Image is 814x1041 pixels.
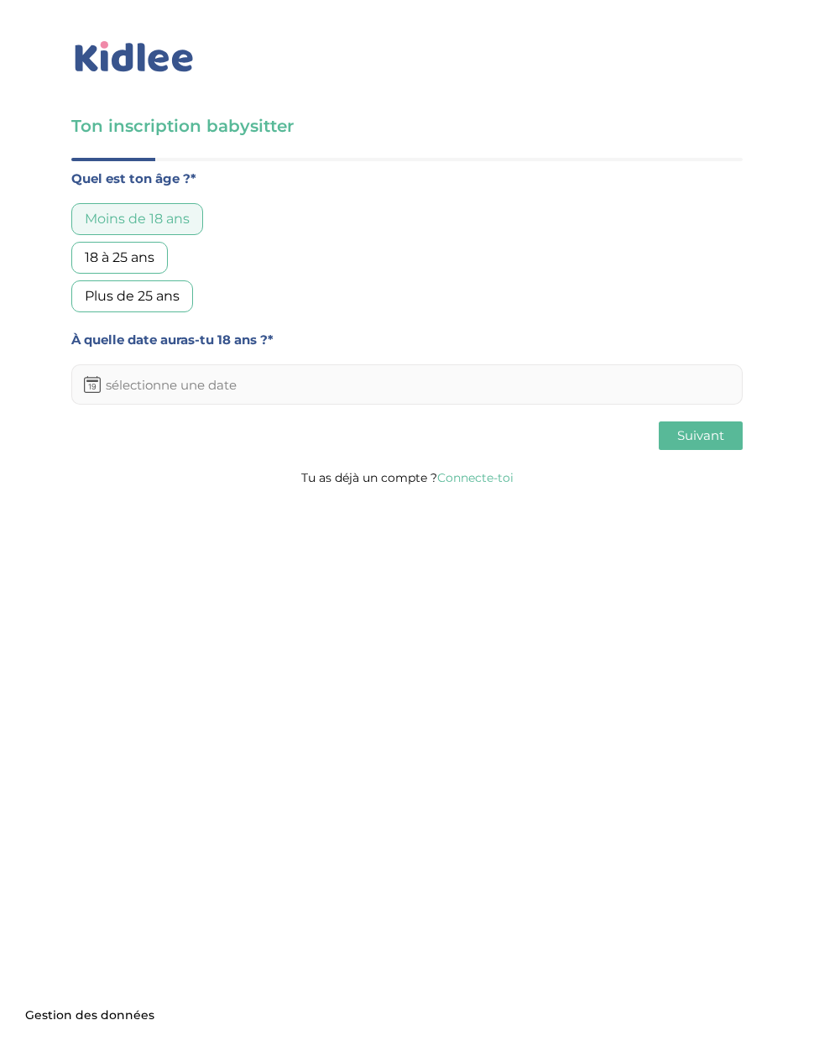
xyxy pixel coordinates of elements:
[71,168,743,190] label: Quel est ton âge ?*
[71,203,203,235] div: Moins de 18 ans
[71,364,743,405] input: sélectionne une date
[71,38,197,76] img: logo_kidlee_bleu
[71,242,168,274] div: 18 à 25 ans
[677,427,724,443] span: Suivant
[25,1008,154,1023] span: Gestion des données
[71,467,743,489] p: Tu as déjà un compte ?
[71,114,743,138] h3: Ton inscription babysitter
[659,421,743,450] button: Suivant
[71,421,150,450] button: Précédent
[15,998,164,1033] button: Gestion des données
[437,470,514,485] a: Connecte-toi
[71,280,193,312] div: Plus de 25 ans
[71,329,743,351] label: À quelle date auras-tu 18 ans ?*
